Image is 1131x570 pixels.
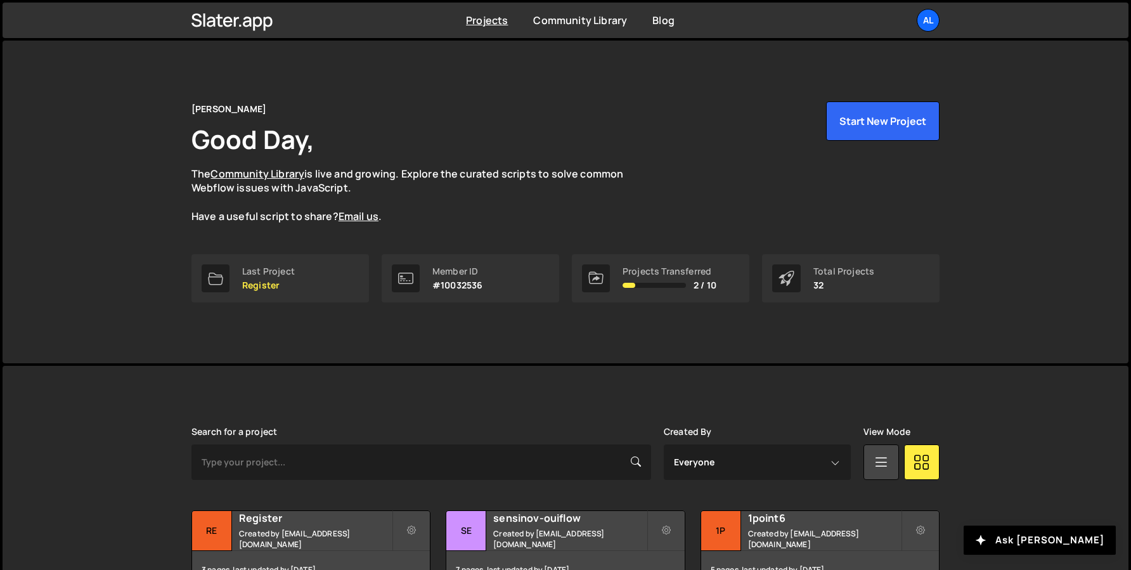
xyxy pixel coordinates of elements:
small: Created by [EMAIL_ADDRESS][DOMAIN_NAME] [493,528,646,550]
p: #10032536 [432,280,482,290]
label: View Mode [863,427,910,437]
div: Total Projects [813,266,874,276]
div: Re [192,511,232,551]
label: Search for a project [191,427,277,437]
div: Member ID [432,266,482,276]
a: Last Project Register [191,254,369,302]
a: Blog [652,13,675,27]
h2: Register [239,511,392,525]
a: Community Library [210,167,304,181]
a: Email us [339,209,378,223]
a: Projects [466,13,508,27]
div: Projects Transferred [623,266,716,276]
input: Type your project... [191,444,651,480]
div: Last Project [242,266,295,276]
label: Created By [664,427,712,437]
span: 2 / 10 [694,280,716,290]
a: Al [917,9,940,32]
h2: sensinov-ouiflow [493,511,646,525]
h1: Good Day, [191,122,314,157]
div: [PERSON_NAME] [191,101,266,117]
a: Community Library [533,13,627,27]
p: 32 [813,280,874,290]
p: Register [242,280,295,290]
div: se [446,511,486,551]
h2: 1point6 [748,511,901,525]
button: Start New Project [826,101,940,141]
div: 1p [701,511,741,551]
p: The is live and growing. Explore the curated scripts to solve common Webflow issues with JavaScri... [191,167,648,224]
button: Ask [PERSON_NAME] [964,526,1116,555]
small: Created by [EMAIL_ADDRESS][DOMAIN_NAME] [748,528,901,550]
small: Created by [EMAIL_ADDRESS][DOMAIN_NAME] [239,528,392,550]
